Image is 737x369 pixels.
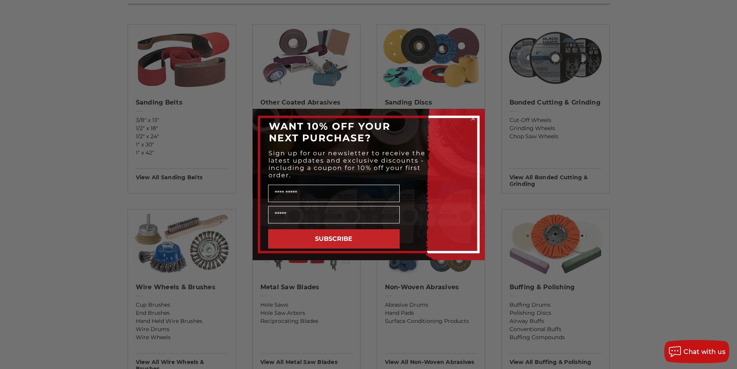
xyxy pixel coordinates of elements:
[664,340,729,363] button: Chat with us
[269,120,390,144] span: WANT 10% OFF YOUR NEXT PURCHASE?
[268,149,426,179] span: Sign up for our newsletter to receive the latest updates and exclusive discounts - including a co...
[268,206,400,223] input: Email
[469,115,477,122] button: Close dialog
[268,229,400,249] button: SUBSCRIBE
[684,348,725,355] span: Chat with us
